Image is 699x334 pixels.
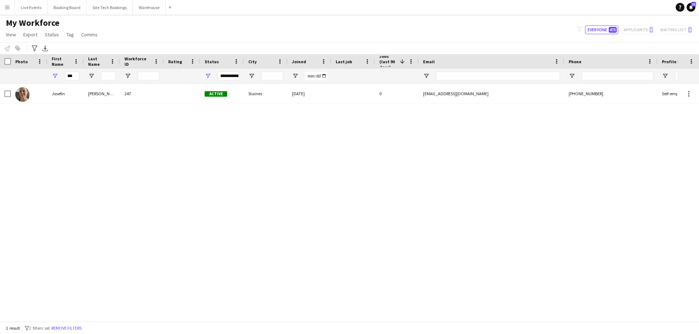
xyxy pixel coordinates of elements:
[15,59,28,64] span: Photo
[205,73,211,79] button: Open Filter Menu
[48,0,87,15] button: Booking Board
[47,84,84,104] div: Josefin
[305,72,327,80] input: Joined Filter Input
[29,325,50,331] span: 2 filters set
[81,31,98,38] span: Comms
[3,30,19,39] a: View
[78,30,100,39] a: Comms
[292,73,299,79] button: Open Filter Menu
[379,53,397,70] span: Jobs (last 90 days)
[288,84,331,104] div: [DATE]
[564,84,657,104] div: [PHONE_NUMBER]
[662,73,668,79] button: Open Filter Menu
[15,0,48,15] button: Live Events
[168,59,182,64] span: Rating
[52,73,58,79] button: Open Filter Menu
[248,73,255,79] button: Open Filter Menu
[423,73,430,79] button: Open Filter Menu
[20,30,40,39] a: Export
[15,87,30,102] img: Josefin Soderlund
[88,73,95,79] button: Open Filter Menu
[205,59,219,64] span: Status
[66,31,74,38] span: Tag
[436,72,560,80] input: Email Filter Input
[582,72,653,80] input: Phone Filter Input
[45,31,59,38] span: Status
[125,56,151,67] span: Workforce ID
[87,0,133,15] button: Site Tech Bookings
[84,84,120,104] div: [PERSON_NAME]
[662,59,676,64] span: Profile
[42,30,62,39] a: Status
[609,27,617,33] span: 475
[63,30,77,39] a: Tag
[687,3,695,12] a: 22
[248,59,257,64] span: City
[423,59,435,64] span: Email
[691,2,696,7] span: 22
[205,91,227,97] span: Active
[52,56,71,67] span: First Name
[30,44,39,53] app-action-btn: Advanced filters
[569,59,581,64] span: Phone
[65,72,79,80] input: First Name Filter Input
[120,84,164,104] div: 247
[133,0,166,15] button: Warehouse
[6,31,16,38] span: View
[585,25,618,34] button: Everyone475
[419,84,564,104] div: [EMAIL_ADDRESS][DOMAIN_NAME]
[50,324,83,332] button: Remove filters
[336,59,352,64] span: Last job
[375,84,419,104] div: 0
[101,72,116,80] input: Last Name Filter Input
[244,84,288,104] div: Staines
[23,31,37,38] span: Export
[292,59,306,64] span: Joined
[138,72,159,80] input: Workforce ID Filter Input
[261,72,283,80] input: City Filter Input
[6,17,59,28] span: My Workforce
[41,44,50,53] app-action-btn: Export XLSX
[125,73,131,79] button: Open Filter Menu
[88,56,107,67] span: Last Name
[569,73,575,79] button: Open Filter Menu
